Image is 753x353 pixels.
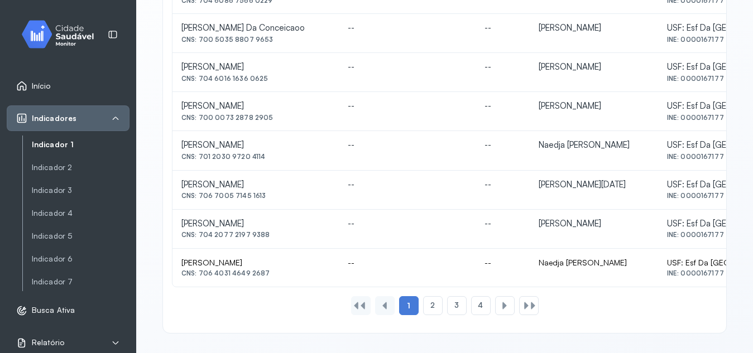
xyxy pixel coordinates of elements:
div: -- [485,140,521,151]
div: CNS: 706 4031 4649 2687 [181,269,330,277]
div: [PERSON_NAME] [181,140,330,151]
div: Naedja [PERSON_NAME] [539,258,649,268]
div: -- [485,101,521,112]
div: CNS: 701 2030 9720 4114 [181,153,330,161]
a: Indicador 7 [32,277,130,287]
a: Indicador 5 [32,229,130,243]
div: -- [485,258,521,268]
a: Indicador 5 [32,231,130,241]
div: CNS: 704 6016 1636 0625 [181,75,330,83]
a: Indicador 4 [32,209,130,218]
img: monitor.svg [12,18,112,51]
div: -- [348,23,467,33]
div: CNS: 700 5035 8807 9653 [181,36,330,43]
div: [PERSON_NAME] [539,101,649,112]
div: -- [348,180,467,190]
div: -- [348,258,467,268]
div: CNS: 700 0073 2878 2905 [181,114,330,122]
div: [PERSON_NAME] [181,219,330,229]
span: Início [32,81,51,91]
span: 1 [407,301,410,311]
div: [PERSON_NAME] [181,101,330,112]
span: 2 [430,301,435,310]
div: -- [485,23,521,33]
span: Busca Ativa [32,306,75,315]
div: [PERSON_NAME] Da Conceicaoo [181,23,330,33]
a: Indicador 1 [32,140,130,149]
a: Indicador 6 [32,254,130,264]
div: [PERSON_NAME][DATE] [539,180,649,190]
a: Indicador 6 [32,252,130,266]
div: Naedja [PERSON_NAME] [539,140,649,151]
div: -- [348,62,467,72]
span: 4 [478,301,483,310]
a: Indicador 2 [32,163,130,172]
div: CNS: 704 2077 2197 9388 [181,231,330,239]
div: [PERSON_NAME] [539,62,649,72]
div: CNS: 706 7005 7145 1613 [181,192,330,200]
a: Indicador 3 [32,183,130,197]
a: Indicador 2 [32,161,130,175]
div: [PERSON_NAME] [181,258,330,268]
div: [PERSON_NAME] [181,62,330,72]
span: Indicadores [32,114,76,123]
a: Indicador 3 [32,186,130,195]
div: -- [348,140,467,151]
a: Busca Ativa [16,305,120,316]
a: Início [16,80,120,91]
span: Relatório [32,338,64,347]
div: [PERSON_NAME] [181,180,330,190]
div: -- [485,62,521,72]
div: [PERSON_NAME] [539,219,649,229]
div: -- [485,219,521,229]
div: -- [485,180,521,190]
div: [PERSON_NAME] [539,23,649,33]
div: -- [348,101,467,112]
a: Indicador 1 [32,138,130,152]
span: 3 [454,301,459,310]
div: -- [348,219,467,229]
a: Indicador 7 [32,275,130,289]
a: Indicador 4 [32,206,130,220]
